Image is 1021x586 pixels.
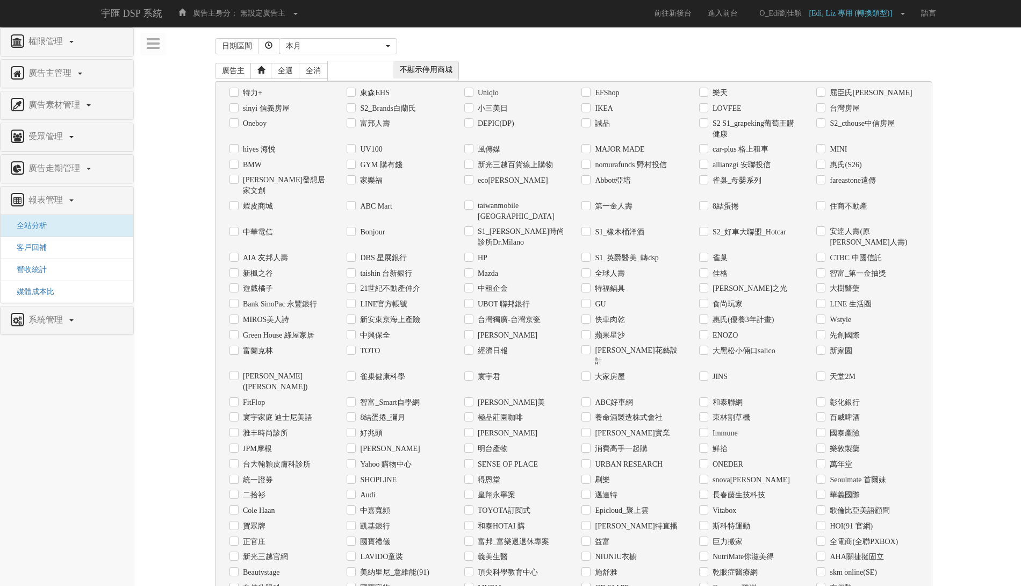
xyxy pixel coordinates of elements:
[827,299,871,310] label: LINE 生活圈
[240,175,331,196] label: [PERSON_NAME]發想居家文創
[592,397,633,408] label: ABC好車網
[475,315,541,325] label: 台灣獨廣-台灣京瓷
[357,227,385,238] label: Bonjour
[475,475,500,485] label: 得恩堂
[592,201,632,212] label: 第一金人壽
[357,175,383,186] label: 家樂福
[357,283,420,294] label: 21世紀不動產仲介
[710,412,750,423] label: 東林割草機
[475,144,500,155] label: 風傳媒
[357,444,420,454] label: [PERSON_NAME]
[710,444,728,454] label: 鮮拾
[299,63,328,79] a: 全消
[827,475,886,485] label: Seoulmate 首爾妹
[240,88,262,98] label: 特力+
[475,412,523,423] label: 極品莊園咖啡
[827,397,860,408] label: 彰化銀行
[475,226,566,248] label: S1_[PERSON_NAME]時尚診所Dr.Milano
[592,567,617,578] label: 施舒雅
[240,227,273,238] label: 中華電信
[710,397,743,408] label: 和泰聯網
[240,299,317,310] label: Bank SinoPac 永豐銀行
[475,103,508,114] label: 小三美日
[475,160,553,170] label: 新光三越百貨線上購物
[827,226,918,248] label: 安達人壽(原[PERSON_NAME]人壽)
[592,552,637,562] label: NIUNIU衣櫥
[592,253,658,263] label: S1_英爵醫美_轉dsp
[240,521,265,532] label: 賀眾牌
[240,537,265,547] label: 正官庄
[240,253,288,263] label: AIA 友邦人壽
[710,299,743,310] label: 食尚玩家
[827,103,860,114] label: 台灣房屋
[240,397,265,408] label: FitFlop
[240,412,313,423] label: 寰宇家庭 迪士尼美語
[475,88,499,98] label: Uniqlo
[240,9,285,17] span: 無設定廣告主
[357,118,390,129] label: 富邦人壽
[26,37,68,46] span: 權限管理
[592,345,683,367] label: [PERSON_NAME]花藝設計
[827,175,876,186] label: fareastone遠傳
[26,68,77,77] span: 廣告主管理
[827,428,860,439] label: 國泰產險
[9,192,125,209] a: 報表管理
[193,9,238,17] span: 廣告主身分：
[240,371,331,392] label: [PERSON_NAME]([PERSON_NAME])
[357,371,405,382] label: 雀巢健康科學
[9,33,125,51] a: 權限管理
[9,160,125,177] a: 廣告走期管理
[240,330,314,341] label: Green House 綠屋家居
[592,428,670,439] label: [PERSON_NAME]實業
[475,371,500,382] label: 寰宇君
[9,312,125,329] a: 系統管理
[9,288,54,296] span: 媒體成本比
[710,315,774,325] label: 惠氏(優養3年計畫)
[26,163,85,173] span: 廣告走期管理
[710,475,790,485] label: snova[PERSON_NAME]
[710,88,728,98] label: 樂天
[240,103,290,114] label: sinyi 信義房屋
[827,144,847,155] label: MINI
[393,61,459,78] span: 不顯示停用商城
[475,459,538,470] label: SENSE ОF PLACE
[357,144,382,155] label: UV100
[592,118,610,129] label: 誠品
[357,567,429,578] label: 美納里尼_意維能(91)
[475,299,530,310] label: UBOT 聯邦銀行
[357,103,415,114] label: S2_Brands白蘭氏
[26,195,68,204] span: 報表管理
[357,475,397,485] label: SHOPLINE
[710,283,787,294] label: [PERSON_NAME]之光
[26,100,85,109] span: 廣告素材管理
[592,315,625,325] label: 快車肉乾
[592,299,606,310] label: GU
[592,268,625,279] label: 全球人壽
[240,552,288,562] label: 新光三越官網
[592,475,610,485] label: 刷樂
[240,475,273,485] label: 統一證券
[827,283,860,294] label: 大樹醫藥
[9,266,47,274] a: 營收統計
[809,9,897,17] span: [Edi, Liz 專用 (轉換類型)]
[592,330,625,341] label: 蘋果星沙
[710,459,743,470] label: ONEDER
[827,490,860,501] label: 華義國際
[710,227,786,238] label: S2_好車大聯盟_Hotcar
[475,283,508,294] label: 中租企金
[592,160,666,170] label: nomurafunds 野村投信
[710,521,750,532] label: 斯科特運動
[26,315,68,324] span: 系統管理
[827,330,860,341] label: 先創國際
[592,444,648,454] label: 消費高手一起購
[240,144,276,155] label: hiyes 海悅
[357,299,407,310] label: LINE官方帳號
[710,253,728,263] label: 雀巢
[710,201,739,212] label: 8結蛋捲
[827,160,861,170] label: 惠氏(S26)
[9,221,47,230] a: 全站分析
[827,552,883,562] label: AHA關捷挺固立
[357,88,389,98] label: 東森EHS
[240,283,273,294] label: 遊戲橘子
